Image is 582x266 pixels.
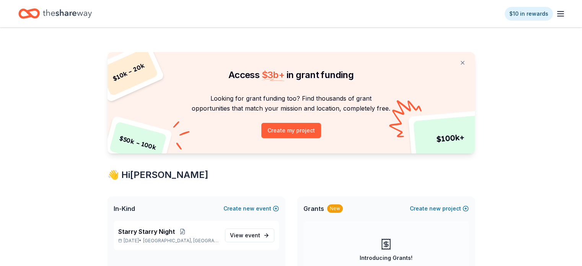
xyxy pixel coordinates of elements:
span: new [243,204,254,213]
span: new [429,204,441,213]
div: New [327,204,343,213]
span: Access in grant funding [228,69,354,80]
span: Starry Starry Night [118,227,175,236]
a: View event [225,228,274,242]
span: In-Kind [114,204,135,213]
button: Createnewproject [410,204,469,213]
span: Grants [303,204,324,213]
p: [DATE] • [118,238,219,244]
span: event [245,232,260,238]
div: 👋 Hi [PERSON_NAME] [108,169,475,181]
span: [GEOGRAPHIC_DATA], [GEOGRAPHIC_DATA] [143,238,218,244]
span: $ 3b + [262,69,285,80]
button: Createnewevent [223,204,279,213]
a: $10 in rewards [505,7,553,21]
span: View [230,231,260,240]
p: Looking for grant funding too? Find thousands of grant opportunities that match your mission and ... [117,93,466,114]
button: Create my project [261,123,321,138]
div: Introducing Grants! [360,253,412,263]
div: $ 10k – 20k [99,47,158,96]
a: Home [18,5,92,23]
